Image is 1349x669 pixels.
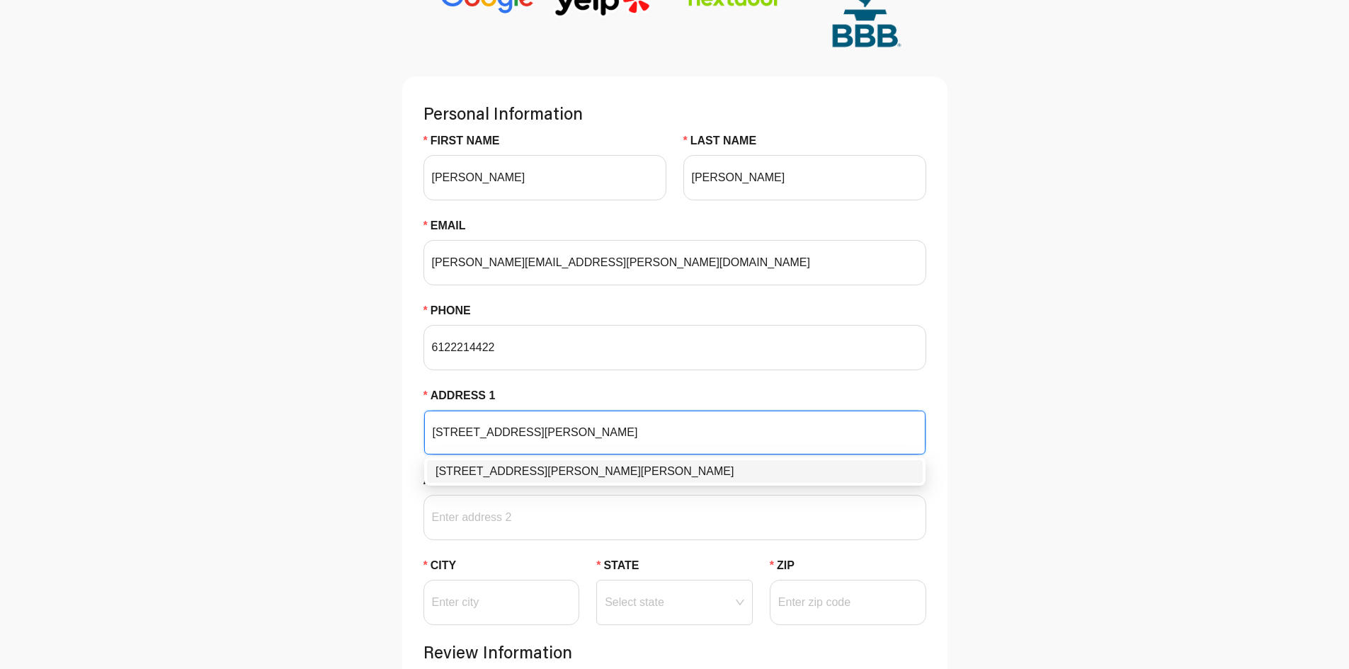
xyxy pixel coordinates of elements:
[436,463,914,480] div: [STREET_ADDRESS][PERSON_NAME][PERSON_NAME]
[423,472,499,489] label: Address 2
[427,460,923,483] div: 5469 Jenni Ln, Saint Paul, MN - 55110
[683,155,926,200] input: Last Name
[423,642,926,663] h4: Review Information
[770,557,805,574] label: Zip
[423,495,926,540] input: Address 2
[423,387,506,404] label: Address 1
[423,580,580,625] input: City
[423,325,926,370] input: Phone
[423,132,511,149] label: First Name
[433,411,917,454] input: Address 1
[423,155,666,200] input: First Name
[683,132,768,149] label: Last Name
[423,240,926,285] input: Email
[423,302,482,319] label: Phone
[596,557,650,574] label: State
[770,580,926,625] input: Zip
[423,217,477,234] label: Email
[423,557,467,574] label: City
[423,98,926,124] h4: Personal Information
